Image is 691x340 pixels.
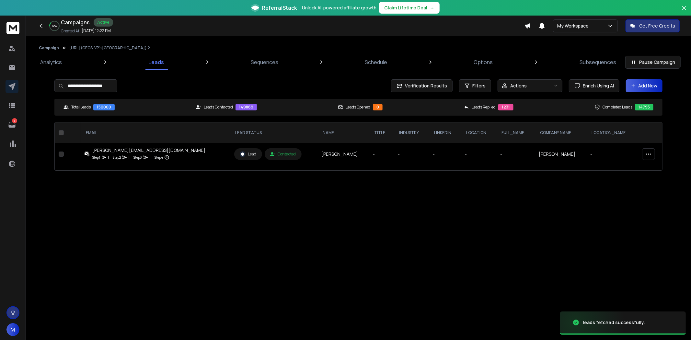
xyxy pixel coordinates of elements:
[247,54,282,70] a: Sequences
[580,58,616,66] p: Subsequences
[580,83,614,89] span: Enrich Using AI
[498,104,513,110] div: 1231
[680,4,688,19] button: Close banner
[365,58,387,66] p: Schedule
[569,79,619,92] button: Enrich Using AI
[373,104,383,110] div: 0
[625,56,681,69] button: Pause Campaign
[52,24,57,28] p: 12 %
[236,104,257,110] div: 149869
[391,79,453,92] button: Verification Results
[626,79,662,92] button: Add New
[603,105,632,110] p: Completed Leads
[270,152,296,157] div: Contacted
[576,54,620,70] a: Subsequences
[40,58,62,66] p: Analytics
[262,4,297,12] span: ReferralStack
[6,323,19,336] button: M
[586,143,638,165] td: -
[496,143,535,165] td: -
[510,83,527,89] p: Actions
[379,2,440,14] button: Claim Lifetime Deal→
[369,122,394,143] th: title
[472,105,496,110] p: Leads Replied
[6,118,18,131] a: 5
[429,143,461,165] td: -
[472,83,486,89] span: Filters
[82,28,111,33] p: [DATE] 12:22 PM
[402,83,447,89] span: Verification Results
[474,58,493,66] p: Options
[346,105,370,110] p: Leads Opened
[92,154,100,161] p: Step 1
[230,122,318,143] th: LEAD STATUS
[459,79,491,92] button: Filters
[129,154,130,161] p: |
[583,319,645,326] div: leads fetched successfully.
[240,151,257,157] div: Lead
[94,18,113,27] div: Active
[36,54,66,70] a: Analytics
[251,58,278,66] p: Sequences
[302,5,376,11] p: Unlock AI-powered affiliate growth
[108,154,109,161] p: |
[470,54,497,70] a: Options
[586,122,638,143] th: location_name
[496,122,535,143] th: full_name
[317,122,369,143] th: NAME
[635,104,653,110] div: 14795
[429,122,461,143] th: LinkedIn
[369,143,394,165] td: -
[461,122,496,143] th: location
[626,19,680,32] button: Get Free Credits
[430,5,434,11] span: →
[394,143,429,165] td: -
[461,143,496,165] td: -
[61,28,80,34] p: Created At:
[557,23,591,29] p: My Workspace
[361,54,391,70] a: Schedule
[39,45,59,51] button: Campaign
[148,58,164,66] p: Leads
[155,154,163,161] p: Step 4
[81,122,230,143] th: EMAIL
[150,154,151,161] p: |
[133,154,142,161] p: Step 3
[12,118,17,123] p: 5
[69,45,150,51] p: [URL] (CEOS, VP's [GEOGRAPHIC_DATA]) 2
[535,143,586,165] td: [PERSON_NAME]
[317,143,369,165] td: [PERSON_NAME]
[204,105,233,110] p: Leads Contacted
[144,54,168,70] a: Leads
[92,147,205,153] div: [PERSON_NAME][EMAIL_ADDRESS][DOMAIN_NAME]
[93,104,115,110] div: 150000
[61,18,90,26] h1: Campaigns
[394,122,429,143] th: industry
[71,105,91,110] p: Total Leads
[639,23,675,29] p: Get Free Credits
[535,122,586,143] th: Company Name
[113,154,121,161] p: Step 2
